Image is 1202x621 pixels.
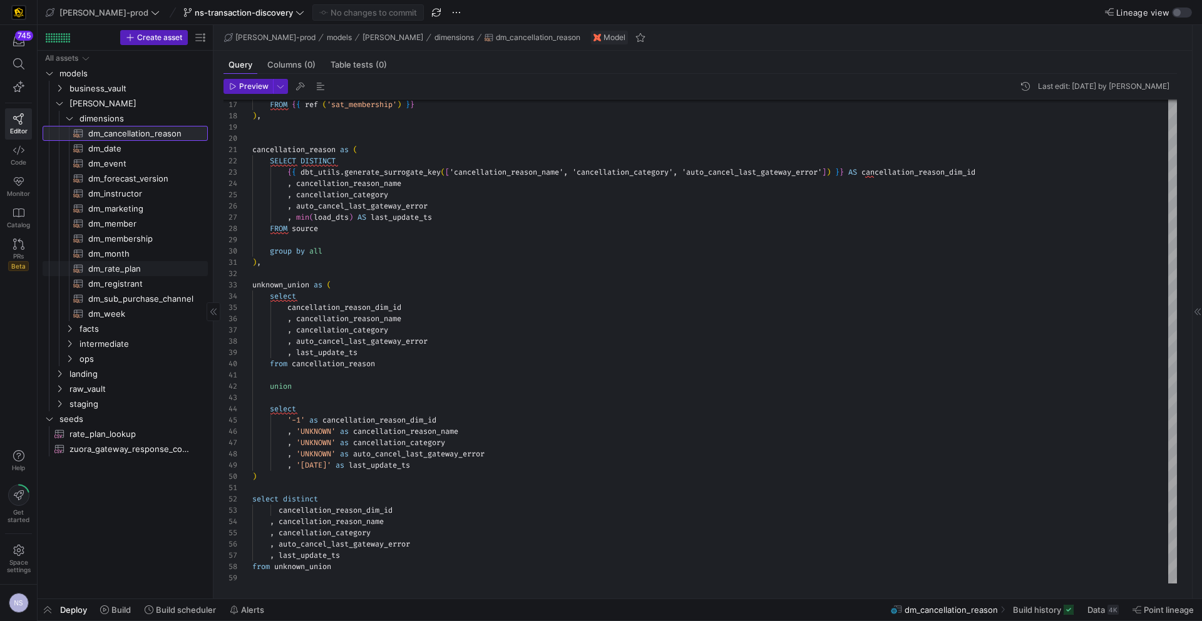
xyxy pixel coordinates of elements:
[60,605,87,615] span: Deploy
[296,449,336,459] span: 'UNKNOWN'
[296,100,300,110] span: {
[279,528,371,538] span: cancellation_category
[296,426,336,436] span: 'UNKNOWN'
[5,539,32,579] a: Spacesettings
[43,276,208,291] div: Press SPACE to select this row.
[296,212,309,222] span: min
[287,178,292,188] span: ,
[43,261,208,276] div: Press SPACE to select this row.
[296,438,336,448] span: 'UNKNOWN'
[223,268,237,279] div: 32
[331,61,387,69] span: Table tests
[840,167,844,177] span: }
[223,505,237,516] div: 53
[340,438,349,448] span: as
[340,145,349,155] span: as
[43,231,208,246] div: Press SPACE to select this row.
[43,111,208,126] div: Press SPACE to select this row.
[43,441,208,456] div: Press SPACE to select this row.
[223,189,237,200] div: 25
[223,178,237,189] div: 24
[43,366,208,381] div: Press SPACE to select this row.
[223,381,237,392] div: 42
[223,471,237,482] div: 50
[59,66,206,81] span: models
[43,201,208,216] a: dm_marketing​​​​​​​​​​
[296,325,388,335] span: cancellation_category
[223,257,237,268] div: 31
[59,8,148,18] span: [PERSON_NAME]-prod
[43,246,208,261] a: dm_month​​​​​​​​​​
[1116,8,1169,18] span: Lineage view
[88,307,193,321] span: dm_week​​​​​​​​​​
[80,337,206,351] span: intermediate
[340,167,344,177] span: .
[5,202,32,234] a: Catalog
[826,167,831,177] span: )
[292,359,375,369] span: cancellation_reason
[1127,599,1199,620] button: Point lineage
[283,494,318,504] span: distinct
[270,291,296,301] span: select
[252,280,309,290] span: unknown_union
[69,382,206,396] span: raw_vault
[223,392,237,403] div: 43
[252,111,257,121] span: )
[223,572,237,583] div: 59
[287,347,292,357] span: ,
[431,30,477,45] button: dimensions
[43,216,208,231] a: dm_member​​​​​​​​​​
[43,336,208,351] div: Press SPACE to select this row.
[88,157,193,171] span: dm_event​​​​​​​​​​
[274,562,331,572] span: unknown_union
[362,33,423,42] span: [PERSON_NAME]
[344,167,441,177] span: generate_surrogate_key
[357,212,366,222] span: AS
[13,6,25,19] img: https://storage.googleapis.com/y42-prod-data-exchange/images/uAsz27BndGEK0hZWDFeOjoxA7jCwgK9jE472...
[296,314,401,324] span: cancellation_reason_name
[95,599,136,620] button: Build
[223,144,237,155] div: 21
[43,306,208,321] a: dm_week​​​​​​​​​​
[88,202,193,216] span: dm_marketing​​​​​​​​​​
[43,291,208,306] div: Press SPACE to select this row.
[88,141,193,156] span: dm_date​​​​​​​​​​
[223,538,237,550] div: 56
[252,257,257,267] span: )
[1144,605,1194,615] span: Point lineage
[296,347,357,357] span: last_update_ts
[235,33,316,42] span: [PERSON_NAME]-prod
[43,381,208,396] div: Press SPACE to select this row.
[223,414,237,426] div: 45
[15,31,33,41] div: 745
[292,167,296,177] span: {
[296,246,305,256] span: by
[223,234,237,245] div: 29
[309,246,322,256] span: all
[241,605,264,615] span: Alerts
[1107,605,1119,615] div: 4K
[252,471,257,481] span: )
[296,201,428,211] span: auto_cancel_last_gateway_error
[43,426,208,441] div: Press SPACE to select this row.
[11,158,26,166] span: Code
[43,246,208,261] div: Press SPACE to select this row.
[223,133,237,144] div: 20
[5,234,32,276] a: PRsBeta
[223,459,237,471] div: 49
[5,480,32,528] button: Getstarted
[292,100,296,110] span: {
[5,444,32,477] button: Help
[43,141,208,156] a: dm_date​​​​​​​​​​
[10,127,28,135] span: Editor
[43,171,208,186] a: dm_forecast_version​​​​​​​​​​
[279,539,410,549] span: auto_cancel_last_gateway_error
[371,212,432,222] span: last_update_ts
[327,280,331,290] span: (
[296,460,331,470] span: '[DATE]'
[45,54,78,63] div: All assets
[324,30,355,45] button: models
[43,4,163,21] button: [PERSON_NAME]-prod
[861,167,975,177] span: cancellation_reason_dim_id
[287,336,292,346] span: ,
